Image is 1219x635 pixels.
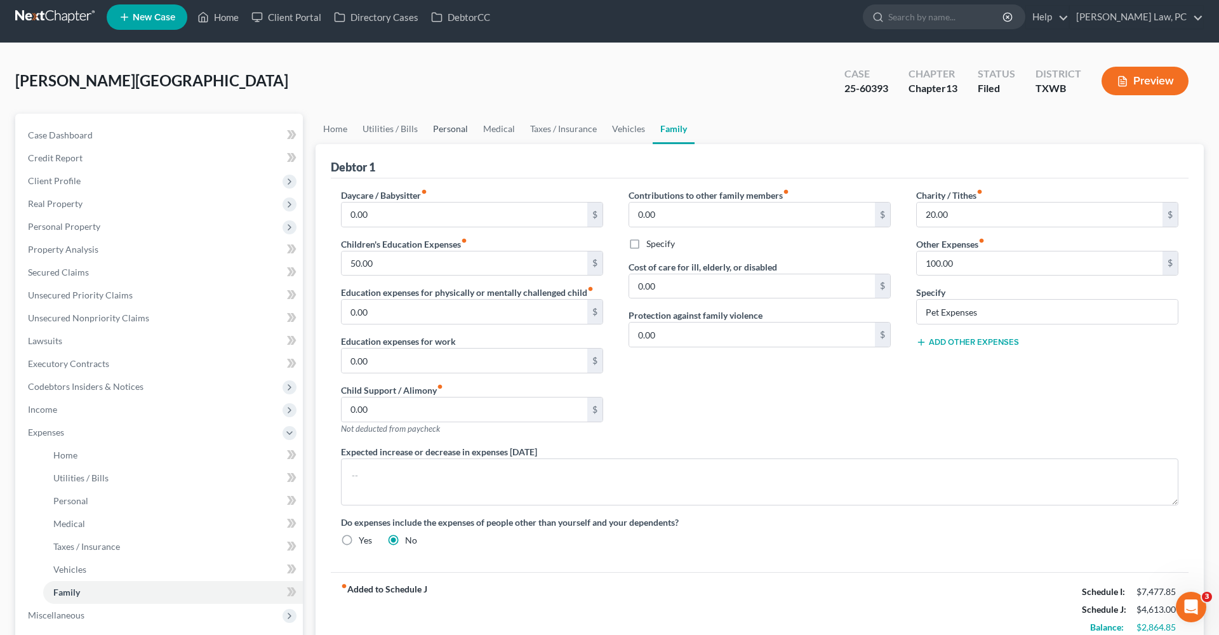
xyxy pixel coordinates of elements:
[28,175,81,186] span: Client Profile
[18,147,303,170] a: Credit Report
[1136,621,1178,634] div: $2,864.85
[587,349,603,373] div: $
[18,307,303,330] a: Unsecured Nonpriority Claims
[341,189,427,202] label: Daycare / Babysitter
[341,516,1178,529] label: Do expenses include the expenses of people other than yourself and your dependents?
[18,284,303,307] a: Unsecured Priority Claims
[587,251,603,276] div: $
[916,337,1019,347] button: Add Other Expenses
[1082,586,1125,597] strong: Schedule I:
[342,300,587,324] input: --
[341,237,467,251] label: Children's Education Expenses
[629,309,763,322] label: Protection against family violence
[629,203,875,227] input: --
[604,114,653,144] a: Vehicles
[1202,592,1212,602] span: 3
[28,290,133,300] span: Unsecured Priority Claims
[425,114,476,144] a: Personal
[43,581,303,604] a: Family
[1102,67,1189,95] button: Preview
[1162,251,1178,276] div: $
[1176,592,1206,622] iframe: Intercom live chat
[341,384,443,397] label: Child Support / Alimony
[783,189,789,195] i: fiber_manual_record
[28,312,149,323] span: Unsecured Nonpriority Claims
[461,237,467,244] i: fiber_manual_record
[1036,81,1081,96] div: TXWB
[405,534,417,547] label: No
[18,124,303,147] a: Case Dashboard
[342,251,587,276] input: --
[978,67,1015,81] div: Status
[587,286,594,292] i: fiber_manual_record
[28,427,64,438] span: Expenses
[245,6,328,29] a: Client Portal
[646,237,675,250] label: Specify
[909,81,957,96] div: Chapter
[978,237,985,244] i: fiber_manual_record
[587,398,603,422] div: $
[53,518,85,529] span: Medical
[53,450,77,460] span: Home
[421,189,427,195] i: fiber_manual_record
[316,114,355,144] a: Home
[28,404,57,415] span: Income
[587,203,603,227] div: $
[28,152,83,163] span: Credit Report
[587,300,603,324] div: $
[653,114,695,144] a: Family
[342,349,587,373] input: --
[476,114,523,144] a: Medical
[1162,203,1178,227] div: $
[976,189,983,195] i: fiber_manual_record
[341,583,347,589] i: fiber_manual_record
[28,130,93,140] span: Case Dashboard
[629,323,875,347] input: --
[629,189,789,202] label: Contributions to other family members
[341,424,440,434] span: Not deducted from paycheck
[341,286,594,299] label: Education expenses for physically or mentally challenged child
[53,541,120,552] span: Taxes / Insurance
[946,82,957,94] span: 13
[1136,585,1178,598] div: $7,477.85
[191,6,245,29] a: Home
[53,564,86,575] span: Vehicles
[916,189,983,202] label: Charity / Tithes
[1136,603,1178,616] div: $4,613.00
[43,558,303,581] a: Vehicles
[133,13,175,22] span: New Case
[342,203,587,227] input: --
[844,67,888,81] div: Case
[978,81,1015,96] div: Filed
[28,358,109,369] span: Executory Contracts
[341,445,537,458] label: Expected increase or decrease in expenses [DATE]
[28,221,100,232] span: Personal Property
[28,198,83,209] span: Real Property
[875,323,890,347] div: $
[1026,6,1069,29] a: Help
[328,6,425,29] a: Directory Cases
[844,81,888,96] div: 25-60393
[523,114,604,144] a: Taxes / Insurance
[629,260,777,274] label: Cost of care for ill, elderly, or disabled
[888,5,1004,29] input: Search by name...
[917,251,1162,276] input: --
[43,535,303,558] a: Taxes / Insurance
[909,67,957,81] div: Chapter
[1082,604,1126,615] strong: Schedule J:
[28,267,89,277] span: Secured Claims
[875,274,890,298] div: $
[28,381,143,392] span: Codebtors Insiders & Notices
[43,444,303,467] a: Home
[1036,67,1081,81] div: District
[917,300,1178,324] input: Specify...
[425,6,496,29] a: DebtorCC
[43,467,303,490] a: Utilities / Bills
[28,610,84,620] span: Miscellaneous
[43,512,303,535] a: Medical
[1090,622,1124,632] strong: Balance:
[359,534,372,547] label: Yes
[53,587,80,598] span: Family
[917,203,1162,227] input: --
[28,335,62,346] span: Lawsuits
